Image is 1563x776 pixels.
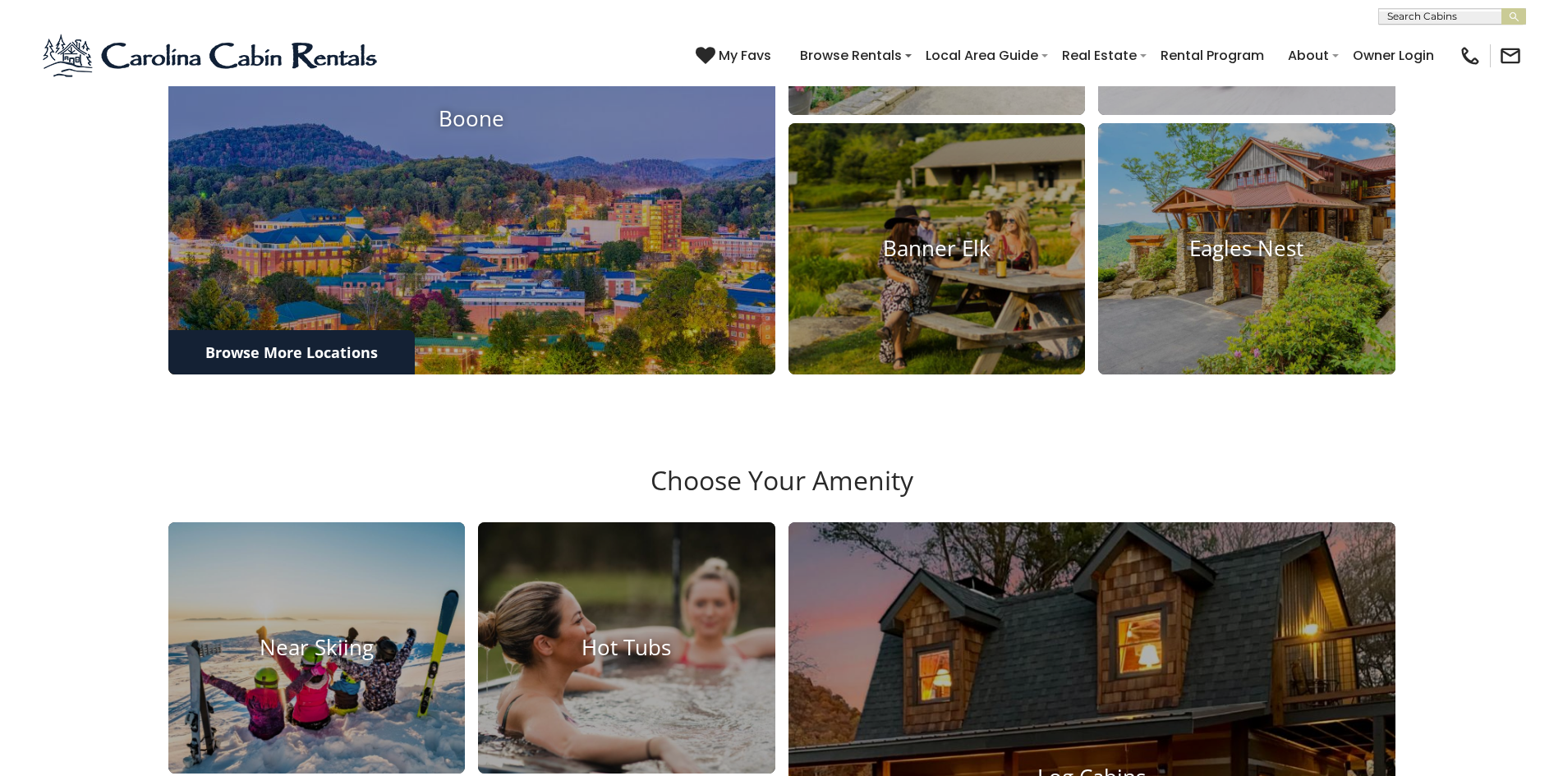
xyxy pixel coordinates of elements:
a: About [1280,41,1337,70]
a: Near Skiing [168,522,466,773]
h4: Near Skiing [168,635,466,660]
a: Real Estate [1054,41,1145,70]
a: Browse More Locations [168,330,415,374]
a: Rental Program [1152,41,1272,70]
img: phone-regular-black.png [1459,44,1482,67]
a: Owner Login [1345,41,1442,70]
h4: Boone [168,107,775,132]
h3: Choose Your Amenity [166,465,1398,522]
h4: Eagles Nest [1098,236,1395,261]
a: Local Area Guide [917,41,1046,70]
img: mail-regular-black.png [1499,44,1522,67]
span: My Favs [719,45,771,66]
a: Browse Rentals [792,41,910,70]
a: Hot Tubs [478,522,775,773]
a: Banner Elk [788,123,1086,374]
h4: Hot Tubs [478,635,775,660]
h4: Banner Elk [788,236,1086,261]
a: My Favs [696,45,775,67]
img: Blue-2.png [41,31,382,80]
a: Eagles Nest [1098,123,1395,374]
